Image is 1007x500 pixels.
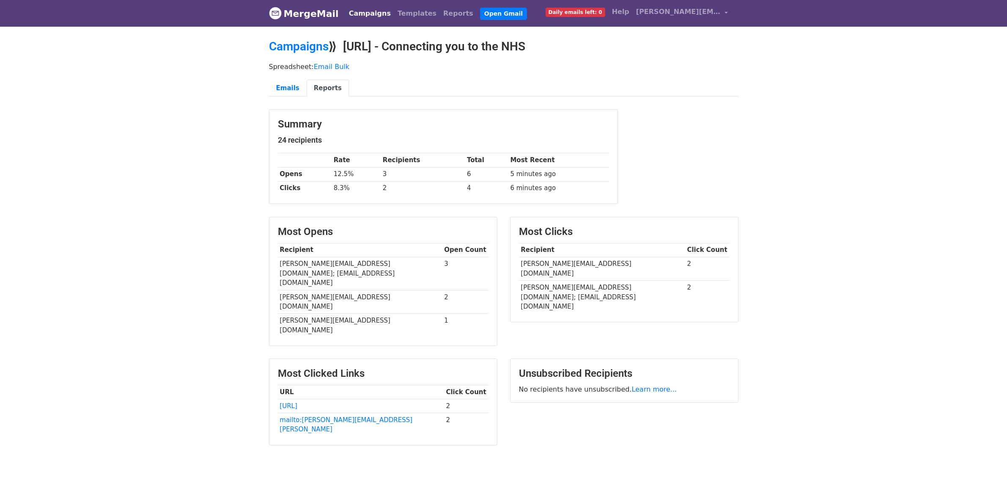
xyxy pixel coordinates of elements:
[269,5,339,22] a: MergeMail
[508,167,609,181] td: 5 minutes ago
[442,257,488,290] td: 3
[332,167,381,181] td: 12.5%
[269,39,738,54] h2: ⟫ [URL] - Connecting you to the NHS
[685,243,730,257] th: Click Count
[465,153,508,167] th: Total
[685,281,730,314] td: 2
[636,7,721,17] span: [PERSON_NAME][EMAIL_ADDRESS][PERSON_NAME]
[332,153,381,167] th: Rate
[278,243,442,257] th: Recipient
[381,153,465,167] th: Recipients
[278,385,444,399] th: URL
[546,8,605,17] span: Daily emails left: 0
[508,153,609,167] th: Most Recent
[465,181,508,195] td: 4
[278,181,332,195] th: Clicks
[278,290,442,314] td: [PERSON_NAME][EMAIL_ADDRESS][DOMAIN_NAME]
[519,385,730,394] p: No recipients have unsubscribed.
[269,39,329,53] a: Campaigns
[480,8,527,20] a: Open Gmail
[519,367,730,380] h3: Unsubscribed Recipients
[633,3,732,23] a: [PERSON_NAME][EMAIL_ADDRESS][PERSON_NAME]
[278,367,488,380] h3: Most Clicked Links
[280,402,297,410] a: [URL]
[519,243,685,257] th: Recipient
[394,5,440,22] a: Templates
[381,181,465,195] td: 2
[307,80,349,97] a: Reports
[442,314,488,337] td: 1
[269,80,307,97] a: Emails
[465,167,508,181] td: 6
[314,63,349,71] a: Email Bulk
[519,226,730,238] h3: Most Clicks
[609,3,633,20] a: Help
[632,385,677,393] a: Learn more...
[278,167,332,181] th: Opens
[269,7,282,19] img: MergeMail logo
[519,281,685,314] td: [PERSON_NAME][EMAIL_ADDRESS][DOMAIN_NAME]; [EMAIL_ADDRESS][DOMAIN_NAME]
[269,62,738,71] p: Spreadsheet:
[444,399,488,413] td: 2
[519,257,685,281] td: [PERSON_NAME][EMAIL_ADDRESS][DOMAIN_NAME]
[542,3,609,20] a: Daily emails left: 0
[685,257,730,281] td: 2
[444,385,488,399] th: Click Count
[332,181,381,195] td: 8.3%
[278,226,488,238] h3: Most Opens
[346,5,394,22] a: Campaigns
[278,314,442,337] td: [PERSON_NAME][EMAIL_ADDRESS][DOMAIN_NAME]
[278,257,442,290] td: [PERSON_NAME][EMAIL_ADDRESS][DOMAIN_NAME]; [EMAIL_ADDRESS][DOMAIN_NAME]
[508,181,609,195] td: 6 minutes ago
[278,135,609,145] h5: 24 recipients
[381,167,465,181] td: 3
[278,118,609,130] h3: Summary
[280,416,412,434] a: mailto:[PERSON_NAME][EMAIL_ADDRESS][PERSON_NAME]
[440,5,477,22] a: Reports
[444,413,488,436] td: 2
[442,290,488,314] td: 2
[442,243,488,257] th: Open Count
